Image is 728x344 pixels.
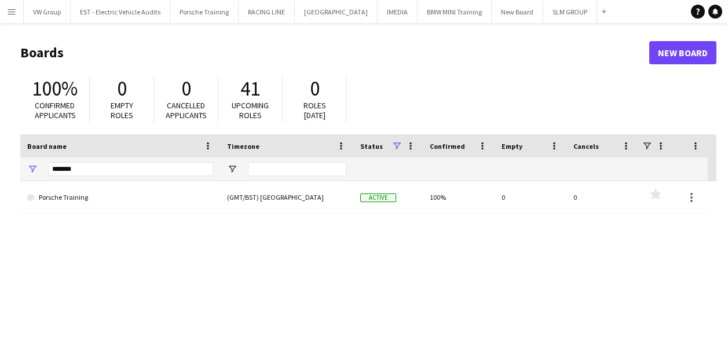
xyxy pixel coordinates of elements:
div: 100% [423,181,495,213]
div: 0 [495,181,566,213]
span: Status [360,142,383,151]
div: (GMT/BST) [GEOGRAPHIC_DATA] [220,181,353,213]
span: Timezone [227,142,259,151]
button: Porsche Training [170,1,239,23]
input: Board name Filter Input [48,162,213,176]
span: Roles [DATE] [303,100,326,120]
input: Timezone Filter Input [248,162,346,176]
button: SLM GROUP [543,1,597,23]
span: 0 [310,76,320,101]
div: 0 [566,181,638,213]
span: Cancelled applicants [166,100,207,120]
button: EST - Electric Vehicle Audits [71,1,170,23]
span: Active [360,193,396,202]
span: Empty [502,142,522,151]
span: Confirmed [430,142,465,151]
span: 0 [181,76,191,101]
span: 0 [117,76,127,101]
span: Upcoming roles [232,100,269,120]
button: VW Group [24,1,71,23]
button: Open Filter Menu [27,164,38,174]
button: Open Filter Menu [227,164,237,174]
h1: Boards [20,44,649,61]
button: RACING LINE [239,1,295,23]
span: 100% [32,76,78,101]
span: Confirmed applicants [35,100,76,120]
a: New Board [649,41,716,64]
a: Porsche Training [27,181,213,214]
button: [GEOGRAPHIC_DATA] [295,1,378,23]
button: BMW MINI Training [418,1,492,23]
button: IMEDIA [378,1,418,23]
span: Empty roles [111,100,133,120]
button: New Board [492,1,543,23]
span: Cancels [573,142,599,151]
span: 41 [240,76,260,101]
span: Board name [27,142,67,151]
